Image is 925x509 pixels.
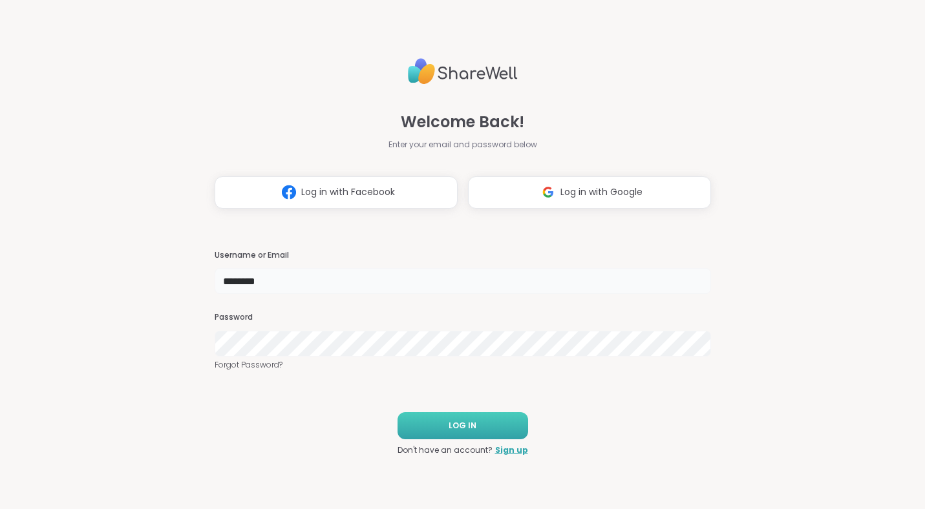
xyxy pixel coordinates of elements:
[215,359,711,371] a: Forgot Password?
[536,180,560,204] img: ShareWell Logomark
[215,312,711,323] h3: Password
[495,444,528,456] a: Sign up
[468,176,711,209] button: Log in with Google
[398,412,528,439] button: LOG IN
[449,420,476,431] span: LOG IN
[277,180,301,204] img: ShareWell Logomark
[215,176,458,209] button: Log in with Facebook
[398,444,493,456] span: Don't have an account?
[301,185,395,199] span: Log in with Facebook
[388,139,537,151] span: Enter your email and password below
[408,53,518,90] img: ShareWell Logo
[401,110,524,134] span: Welcome Back!
[560,185,643,199] span: Log in with Google
[215,250,711,261] h3: Username or Email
